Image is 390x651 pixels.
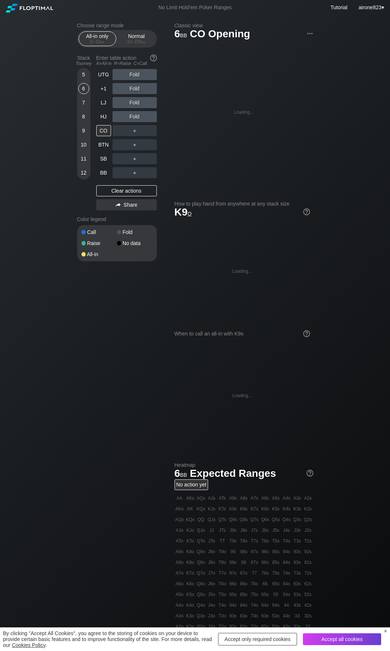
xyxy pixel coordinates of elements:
[196,600,206,610] div: Q4o
[173,28,188,41] span: 6
[207,493,217,503] div: AJs
[292,568,303,578] div: 73s
[175,589,185,600] div: A5o
[207,621,217,632] div: J2o
[175,536,185,546] div: ATo
[196,568,206,578] div: Q7o
[175,331,310,337] div: When to call an all-in with K9o
[82,241,117,246] div: Raise
[228,547,238,557] div: 99
[292,589,303,600] div: 53s
[249,525,260,535] div: J7s
[175,611,185,621] div: A3o
[282,579,292,589] div: 64s
[260,557,270,568] div: 86s
[77,23,157,28] h2: Choose range mode
[175,600,185,610] div: A4o
[232,393,252,398] div: Loading...
[303,600,313,610] div: 42s
[232,269,252,274] div: Loading...
[96,52,157,69] div: Enter table action
[228,514,238,525] div: Q9s
[175,201,310,207] h2: How to play hand from anywhere at any stack size
[217,600,228,610] div: T4o
[239,611,249,621] div: 83o
[239,504,249,514] div: K8s
[249,579,260,589] div: 76o
[78,139,89,150] div: 10
[78,153,89,164] div: 11
[282,525,292,535] div: J4s
[12,642,45,648] a: Cookies Policy
[78,83,89,94] div: 6
[260,536,270,546] div: T6s
[96,153,111,164] div: SB
[260,600,270,610] div: 64o
[303,504,313,514] div: K2s
[249,568,260,578] div: 77
[282,611,292,621] div: 43o
[196,589,206,600] div: Q5o
[249,514,260,525] div: Q7s
[175,579,185,589] div: A6o
[175,557,185,568] div: A8o
[175,23,313,28] h2: Classic view
[142,39,146,44] span: bb
[217,504,228,514] div: KTs
[175,547,185,557] div: A9o
[196,611,206,621] div: Q3o
[282,493,292,503] div: A4s
[331,4,348,10] a: Tutorial
[303,536,313,546] div: T2s
[228,589,238,600] div: 95o
[303,621,313,632] div: 22
[149,54,158,62] img: help.32db89a4.svg
[180,31,187,39] span: bb
[77,213,157,225] div: Color legend
[271,621,281,632] div: 52o
[207,568,217,578] div: J7o
[228,621,238,632] div: 92o
[228,579,238,589] div: 96o
[249,589,260,600] div: 75o
[187,209,191,217] span: o
[303,633,381,645] div: Accept all cookies
[303,611,313,621] div: 32s
[207,514,217,525] div: QJs
[271,547,281,557] div: 95s
[80,32,114,46] div: All-in only
[196,525,206,535] div: QJo
[239,536,249,546] div: T8s
[239,579,249,589] div: 86o
[175,514,185,525] div: AQo
[196,493,206,503] div: AQs
[292,600,303,610] div: 43s
[96,167,111,178] div: BB
[196,536,206,546] div: QTo
[96,139,111,150] div: BTN
[217,557,228,568] div: T8o
[271,611,281,621] div: 53o
[196,547,206,557] div: Q9o
[115,203,121,207] img: share.864f2f62.svg
[185,568,196,578] div: K7o
[185,611,196,621] div: K3o
[239,525,249,535] div: J8s
[292,611,303,621] div: 33
[175,462,313,468] h2: Heatmap
[239,600,249,610] div: 84o
[260,504,270,514] div: K6s
[303,568,313,578] div: 72s
[359,4,382,10] span: airone823
[239,514,249,525] div: Q8s
[207,579,217,589] div: J6o
[282,621,292,632] div: 42o
[185,557,196,568] div: K8o
[196,557,206,568] div: Q8o
[175,479,208,490] div: No action yet
[271,514,281,525] div: Q5s
[100,39,104,44] span: bb
[292,525,303,535] div: J3s
[217,568,228,578] div: T7o
[78,69,89,80] div: 5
